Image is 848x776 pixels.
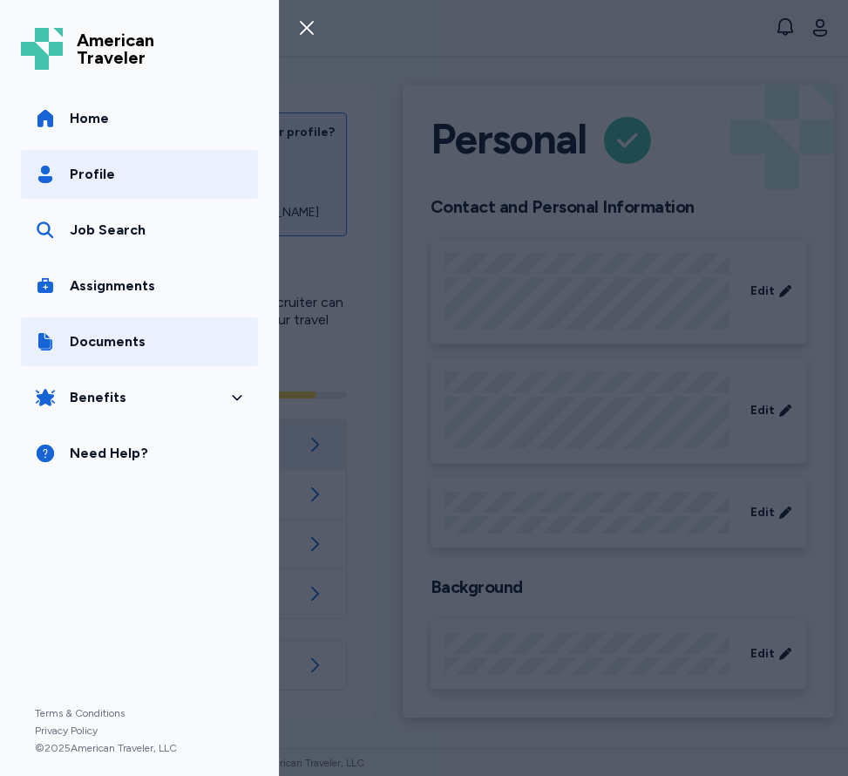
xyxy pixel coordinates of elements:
[35,724,244,738] a: Privacy Policy
[21,28,63,70] img: Logo
[21,317,258,366] a: Documents
[70,220,146,241] div: Job Search
[35,741,244,755] span: © 2025 American Traveler, LLC
[70,164,115,185] span: Profile
[21,150,258,199] a: Profile
[21,94,258,143] a: Home
[70,387,126,408] span: Benefits
[21,206,258,255] a: Job Search
[70,108,109,129] span: Home
[70,276,155,296] span: Assignments
[21,429,258,478] a: Need Help?
[70,331,146,352] span: Documents
[70,443,148,464] span: Need Help?
[77,31,154,66] span: American Traveler
[35,706,244,720] a: Terms & Conditions
[21,262,258,310] a: Assignments
[21,373,258,422] button: Benefits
